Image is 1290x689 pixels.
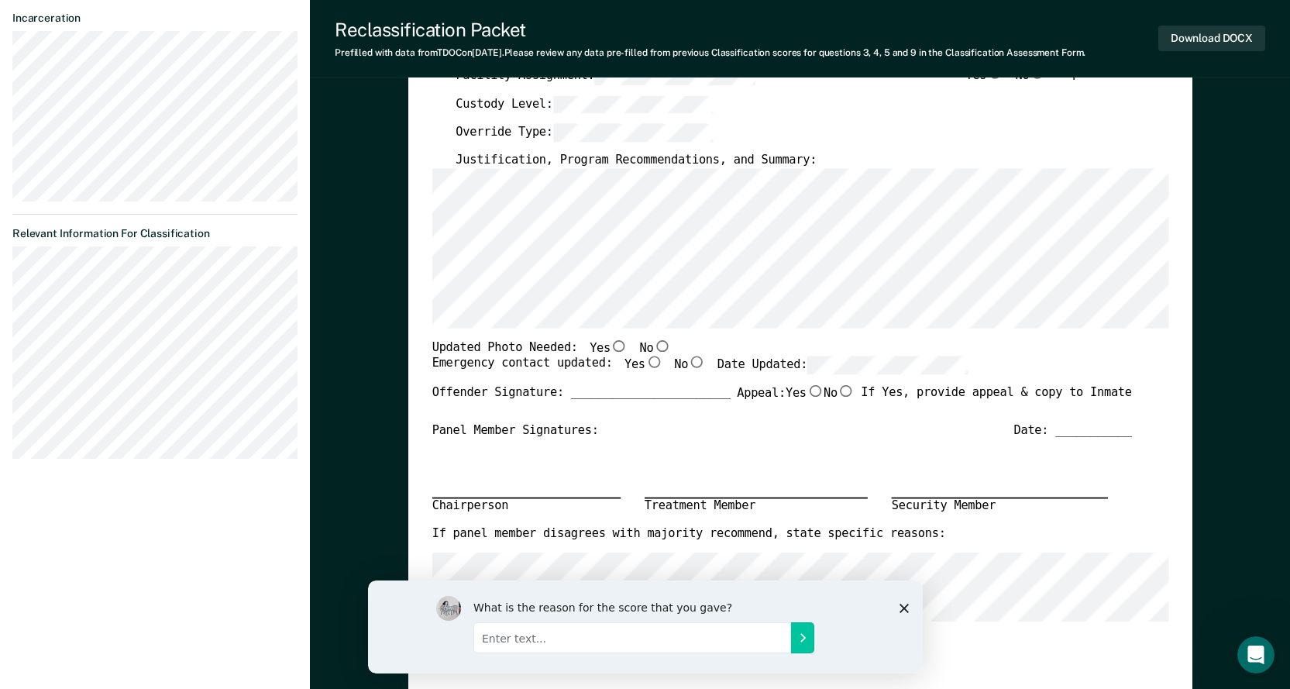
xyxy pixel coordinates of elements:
[1237,636,1275,673] iframe: Intercom live chat
[1158,26,1265,51] button: Download DOCX
[785,385,823,402] label: Yes
[653,340,670,352] input: No
[368,580,923,673] iframe: Survey by Kim from Recidiviz
[335,19,1085,41] div: Reclassification Packet
[12,12,298,25] dt: Incarceration
[432,423,598,439] div: Panel Member Signatures:
[611,340,628,352] input: Yes
[807,357,968,374] input: Date Updated:
[456,95,713,113] label: Custody Level:
[644,498,867,515] div: Treatment Member
[12,227,298,240] dt: Relevant Information For Classification
[806,385,823,397] input: Yes
[552,124,713,142] input: Override Type:
[891,498,1107,515] div: Security Member
[688,357,705,368] input: No
[737,385,855,412] label: Appeal:
[456,153,817,168] label: Justification, Program Recommendations, and Summary:
[432,633,1131,649] div: Approving Authority:
[590,340,628,357] label: Yes
[432,340,670,357] div: Updated Photo Needed:
[552,95,713,113] input: Custody Level:
[1013,423,1131,439] div: Date: ___________
[674,357,705,374] label: No
[823,385,854,402] label: No
[837,385,854,397] input: No
[432,357,968,385] div: Emergency contact updated:
[717,357,967,374] label: Date Updated:
[645,357,662,368] input: Yes
[456,124,713,142] label: Override Type:
[432,385,1131,423] div: Offender Signature: _______________________ If Yes, provide appeal & copy to Inmate
[639,340,670,357] label: No
[432,526,945,542] label: If panel member disagrees with majority recommend, state specific reasons:
[432,498,620,515] div: Chairperson
[335,47,1085,58] div: Prefilled with data from TDOC on [DATE] . Please review any data pre-filled from previous Classif...
[624,357,662,374] label: Yes
[891,67,1155,95] div: Transfer: Explain below:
